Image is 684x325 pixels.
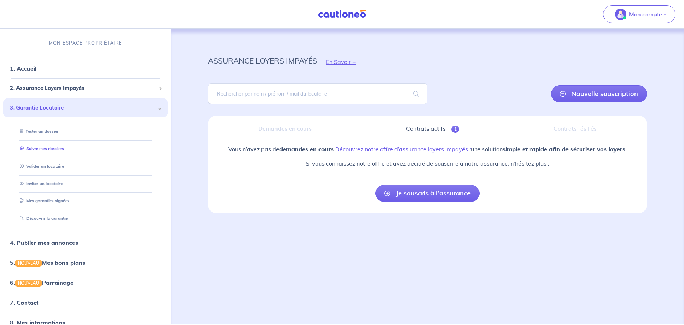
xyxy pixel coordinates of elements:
[317,51,365,72] button: En Savoir +
[11,178,160,190] div: Inviter un locataire
[10,299,38,306] a: 7. Contact
[17,181,63,186] a: Inviter un locataire
[10,279,73,286] a: 6.NOUVEAUParrainage
[551,85,647,102] a: Nouvelle souscription
[3,61,168,76] div: 1. Accueil
[629,10,662,19] p: Mon compte
[10,65,36,72] a: 1. Accueil
[10,259,85,266] a: 5.NOUVEAUMes bons plans
[11,161,160,172] div: Valider un locataire
[208,54,317,67] p: assurance loyers impayés
[375,185,480,202] a: Je souscris à l’assurance
[3,295,168,310] div: 7. Contact
[10,84,156,92] span: 2. Assurance Loyers Impayés
[335,146,471,153] a: Découvrez notre offre d’assurance loyers impayés :
[603,5,675,23] button: illu_account_valid_menu.svgMon compte
[3,235,168,250] div: 4. Publier mes annonces
[10,239,78,246] a: 4. Publier mes annonces
[3,255,168,270] div: 5.NOUVEAUMes bons plans
[11,143,160,155] div: Suivre mes dossiers
[11,213,160,224] div: Découvrir la garantie
[49,40,122,46] p: MON ESPACE PROPRIÉTAIRE
[615,9,626,20] img: illu_account_valid_menu.svg
[11,195,160,207] div: Mes garanties signées
[17,198,69,203] a: Mes garanties signées
[315,10,369,19] img: Cautioneo
[10,104,156,112] span: 3. Garantie Locataire
[362,121,504,136] a: Contrats actifs1
[279,146,334,153] strong: demandes en cours
[17,216,68,221] a: Découvrir la garantie
[17,129,59,134] a: Tester un dossier
[11,126,160,137] div: Tester un dossier
[228,159,627,168] p: Si vous connaissez notre offre et avez décidé de souscrire à notre assurance, n’hésitez plus :
[17,164,64,169] a: Valider un locataire
[208,83,427,104] input: Rechercher par nom / prénom / mail du locataire
[503,146,625,153] strong: simple et rapide afin de sécuriser vos loyers
[451,126,460,133] span: 1
[228,145,627,153] p: Vous n’avez pas de . une solution .
[17,146,64,151] a: Suivre mes dossiers
[405,84,427,104] span: search
[3,275,168,290] div: 6.NOUVEAUParrainage
[3,81,168,95] div: 2. Assurance Loyers Impayés
[3,98,168,118] div: 3. Garantie Locataire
